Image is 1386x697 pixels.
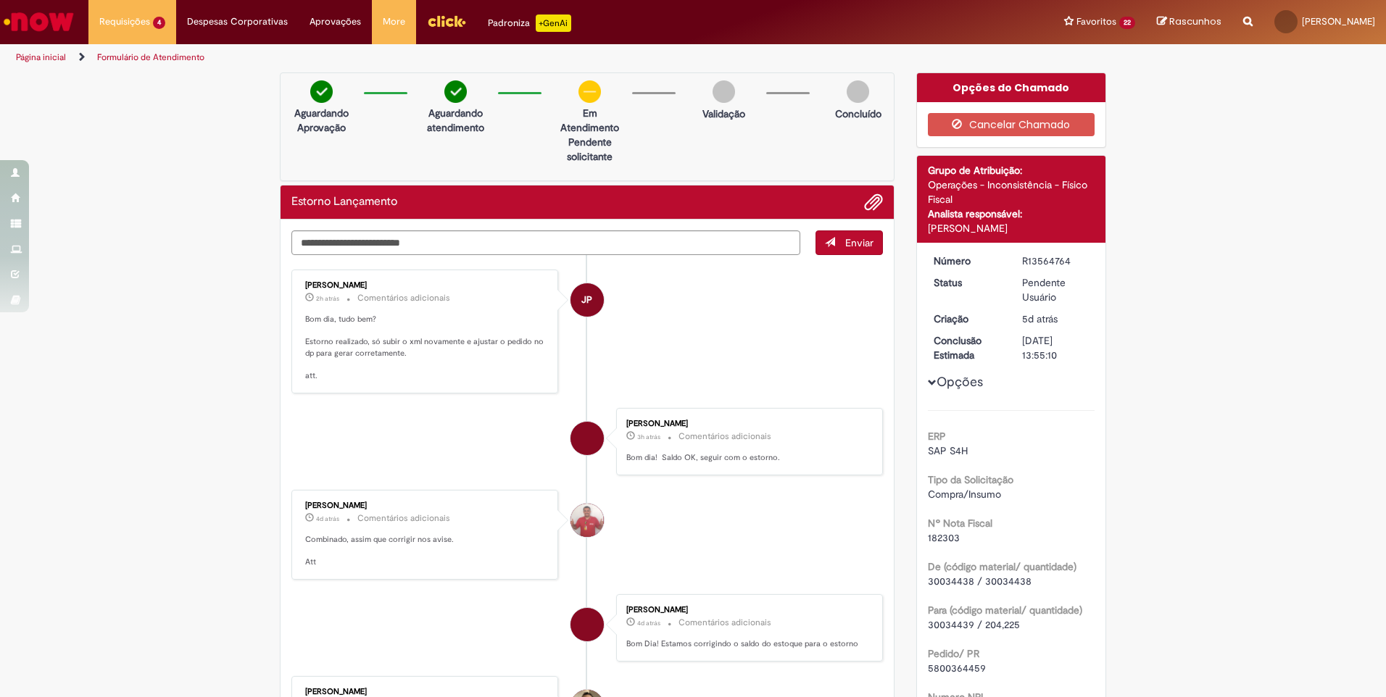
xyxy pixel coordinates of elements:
[702,107,745,121] p: Validação
[928,661,986,675] span: 5800364459
[357,512,450,525] small: Comentários adicionais
[928,604,1082,617] b: Para (código material/ quantidade)
[555,135,625,164] p: Pendente solicitante
[1169,14,1221,28] span: Rascunhos
[928,430,946,443] b: ERP
[310,14,361,29] span: Aprovações
[679,430,771,443] small: Comentários adicionais
[383,14,405,29] span: More
[310,80,333,103] img: check-circle-green.png
[187,14,288,29] span: Despesas Corporativas
[626,638,868,650] p: Bom Dia! Estamos corrigindo o saldo do estoque para o estorno
[11,44,913,71] ul: Trilhas de página
[928,647,979,660] b: Pedido/ PR
[305,314,547,382] p: Bom dia, tudo bem? Estorno realizado, só subir o xml novamente e ajustar o pedido no dp para gera...
[97,51,204,63] a: Formulário de Atendimento
[928,113,1095,136] button: Cancelar Chamado
[626,452,868,464] p: Bom dia! Saldo OK, seguir com o estorno.
[923,312,1012,326] dt: Criação
[1022,254,1090,268] div: R13564764
[928,618,1020,631] span: 30034439 / 204,225
[928,517,992,530] b: Nº Nota Fiscal
[816,230,883,255] button: Enviar
[420,106,491,135] p: Aguardando atendimento
[305,501,547,510] div: [PERSON_NAME]
[357,292,450,304] small: Comentários adicionais
[316,294,339,303] span: 2h atrás
[1022,312,1058,325] time: 24/09/2025 20:33:56
[928,560,1076,573] b: De (código material/ quantidade)
[923,254,1012,268] dt: Número
[928,206,1095,221] div: Analista responsável:
[1,7,76,36] img: ServiceNow
[305,534,547,568] p: Combinado, assim que corrigir nos avise. Att
[928,488,1001,501] span: Compra/Insumo
[1022,333,1090,362] div: [DATE] 13:55:10
[835,107,881,121] p: Concluído
[637,433,660,441] time: 29/09/2025 10:09:22
[555,106,625,135] p: Em Atendimento
[488,14,571,32] div: Padroniza
[928,531,960,544] span: 182303
[444,80,467,103] img: check-circle-green.png
[923,333,1012,362] dt: Conclusão Estimada
[847,80,869,103] img: img-circle-grey.png
[637,433,660,441] span: 3h atrás
[570,608,604,641] div: Moises Farias dos Santos
[291,230,800,255] textarea: Digite sua mensagem aqui...
[427,10,466,32] img: click_logo_yellow_360x200.png
[286,106,357,135] p: Aguardando Aprovação
[536,14,571,32] p: +GenAi
[928,444,968,457] span: SAP S4H
[305,281,547,290] div: [PERSON_NAME]
[928,221,1095,235] div: [PERSON_NAME]
[1022,312,1058,325] span: 5d atrás
[1022,275,1090,304] div: Pendente Usuário
[99,14,150,29] span: Requisições
[626,606,868,614] div: [PERSON_NAME]
[1157,15,1221,29] a: Rascunhos
[570,283,604,317] div: Jose Pereira
[1302,15,1375,28] span: [PERSON_NAME]
[291,196,397,209] h2: Estorno Lançamento Histórico de tíquete
[570,504,604,537] div: Erik Emanuel Dos Santos Lino
[928,163,1095,178] div: Grupo de Atribuição:
[570,422,604,455] div: Moises Farias dos Santos
[928,178,1095,206] div: Operações - Inconsistência - Físico Fiscal
[581,283,592,317] span: JP
[637,619,660,627] span: 4d atrás
[928,473,1013,486] b: Tipo da Solicitação
[923,275,1012,290] dt: Status
[637,619,660,627] time: 26/09/2025 10:16:50
[928,575,1032,588] span: 30034438 / 30034438
[845,236,873,249] span: Enviar
[713,80,735,103] img: img-circle-grey.png
[917,73,1106,102] div: Opções do Chamado
[864,193,883,212] button: Adicionar anexos
[1022,312,1090,326] div: 24/09/2025 20:33:56
[316,294,339,303] time: 29/09/2025 10:58:53
[316,514,339,523] span: 4d atrás
[1076,14,1116,29] span: Favoritos
[16,51,66,63] a: Página inicial
[305,688,547,696] div: [PERSON_NAME]
[578,80,601,103] img: circle-minus.png
[626,420,868,428] div: [PERSON_NAME]
[153,17,165,29] span: 4
[1119,17,1135,29] span: 22
[679,617,771,629] small: Comentários adicionais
